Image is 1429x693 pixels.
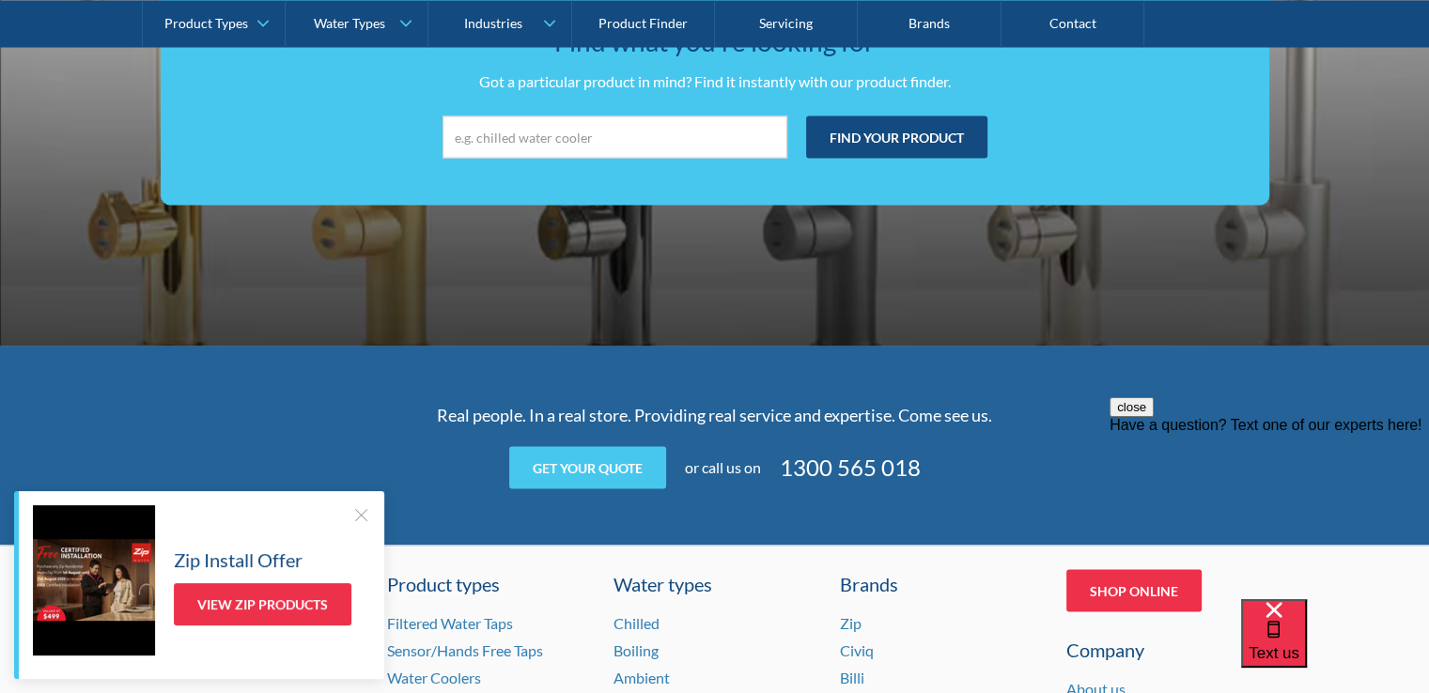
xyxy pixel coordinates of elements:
a: Product types [387,569,590,597]
p: Real people. In a real store. Providing real service and expertise. Come see us. [349,402,1081,427]
p: Got a particular product in mind? Find it instantly with our product finder. [198,69,1232,92]
div: Product Types [164,15,248,31]
h5: Zip Install Offer [174,546,303,574]
input: e.g. chilled water cooler [443,115,787,158]
a: Filtered Water Taps [387,613,513,631]
a: Civiq [840,640,874,658]
a: Water Coolers [387,668,481,685]
a: Sensor/Hands Free Taps [387,640,543,658]
a: 1300 565 018 [780,450,921,484]
a: Ambient [614,668,670,685]
div: Industries [463,15,521,31]
a: Get your quote [509,446,666,488]
div: or call us on [685,455,761,478]
a: Chilled [614,613,660,631]
iframe: podium webchat widget prompt [1110,397,1429,623]
a: Billi [840,668,864,685]
div: Brands [840,569,1043,597]
a: Zip [840,613,862,631]
a: View Zip Products [174,583,351,625]
a: Water types [614,569,816,597]
iframe: podium webchat widget bubble [1241,599,1429,693]
div: Water Types [314,15,385,31]
div: Company [1066,635,1269,663]
a: Shop Online [1066,569,1202,611]
a: Boiling [614,640,659,658]
img: Zip Install Offer [33,505,155,655]
input: Find your product [806,115,987,158]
